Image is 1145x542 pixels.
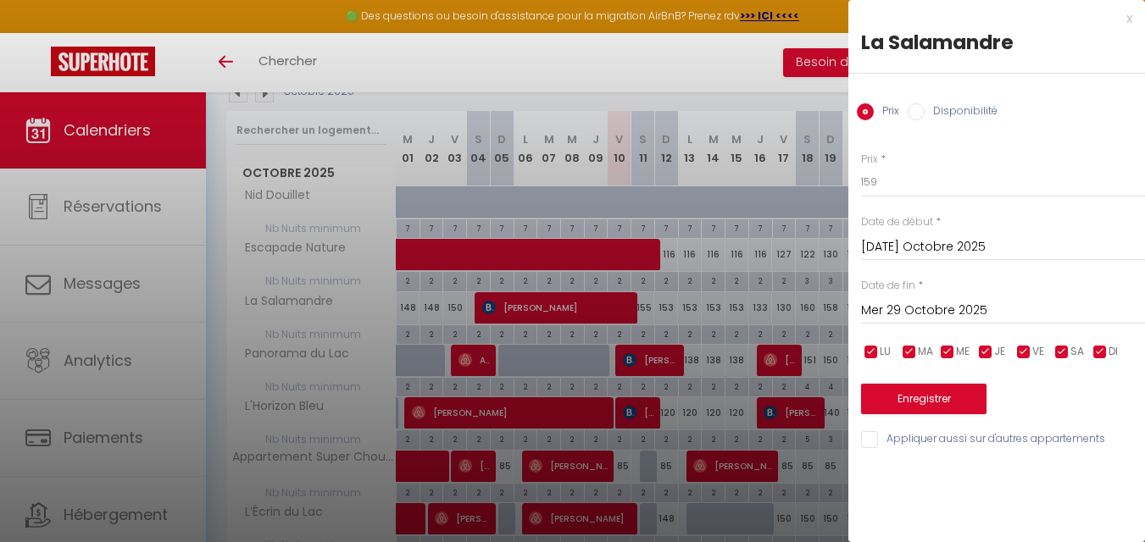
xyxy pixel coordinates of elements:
span: LU [880,344,891,360]
div: La Salamandre [861,29,1132,56]
label: Date de fin [861,278,915,294]
label: Prix [861,152,878,168]
label: Disponibilité [925,103,998,122]
span: ME [956,344,970,360]
div: x [848,8,1132,29]
label: Prix [874,103,899,122]
span: DI [1109,344,1118,360]
button: Enregistrer [861,384,987,414]
span: VE [1032,344,1044,360]
span: MA [918,344,933,360]
span: SA [1070,344,1084,360]
span: JE [994,344,1005,360]
label: Date de début [861,214,933,230]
